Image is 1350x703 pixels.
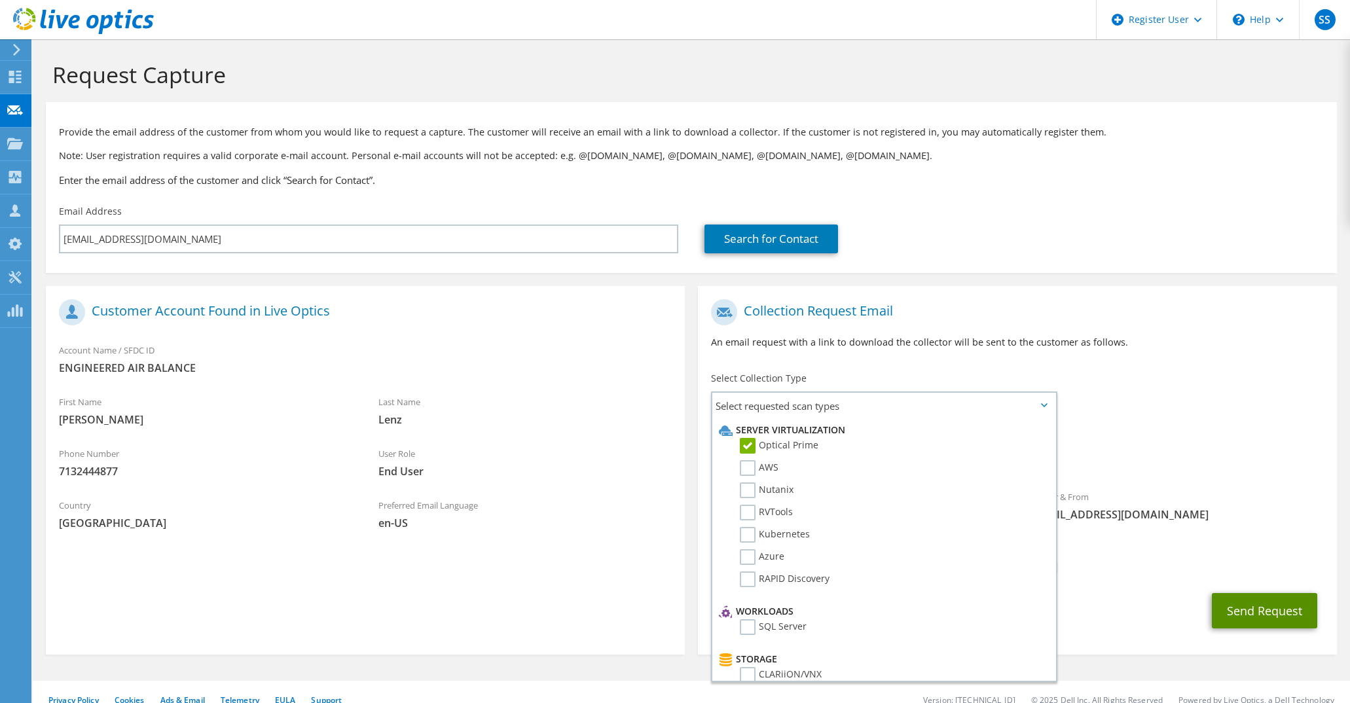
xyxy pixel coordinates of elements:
p: Note: User registration requires a valid corporate e-mail account. Personal e-mail accounts will ... [59,149,1324,163]
li: Server Virtualization [716,422,1049,438]
label: Azure [740,549,784,565]
p: An email request with a link to download the collector will be sent to the customer as follows. [711,335,1324,350]
li: Workloads [716,604,1049,619]
span: SS [1315,9,1336,30]
div: First Name [46,388,365,433]
p: Provide the email address of the customer from whom you would like to request a capture. The cust... [59,125,1324,139]
a: Search for Contact [704,225,838,253]
h1: Customer Account Found in Live Optics [59,299,665,325]
label: RAPID Discovery [740,571,830,587]
label: Email Address [59,205,122,218]
div: To [698,483,1017,528]
label: SQL Server [740,619,807,635]
li: Storage [716,651,1049,667]
div: Preferred Email Language [365,492,685,537]
span: [PERSON_NAME] [59,412,352,427]
div: Requested Collections [698,424,1337,477]
div: Account Name / SFDC ID [46,336,685,382]
label: Optical Prime [740,438,818,454]
span: [GEOGRAPHIC_DATA] [59,516,352,530]
span: [EMAIL_ADDRESS][DOMAIN_NAME] [1031,507,1324,522]
svg: \n [1233,14,1245,26]
h1: Collection Request Email [711,299,1317,325]
label: Kubernetes [740,527,810,543]
label: CLARiiON/VNX [740,667,822,683]
div: Country [46,492,365,537]
div: Sender & From [1017,483,1337,528]
div: Last Name [365,388,685,433]
span: Lenz [378,412,672,427]
label: Select Collection Type [711,372,807,385]
div: CC & Reply To [698,535,1337,580]
button: Send Request [1212,593,1317,628]
span: en-US [378,516,672,530]
h3: Enter the email address of the customer and click “Search for Contact”. [59,173,1324,187]
div: Phone Number [46,440,365,485]
label: RVTools [740,505,793,520]
div: User Role [365,440,685,485]
label: AWS [740,460,778,476]
label: Nutanix [740,482,794,498]
span: Select requested scan types [712,393,1055,419]
h1: Request Capture [52,61,1324,88]
span: 7132444877 [59,464,352,478]
span: ENGINEERED AIR BALANCE [59,361,672,375]
span: End User [378,464,672,478]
